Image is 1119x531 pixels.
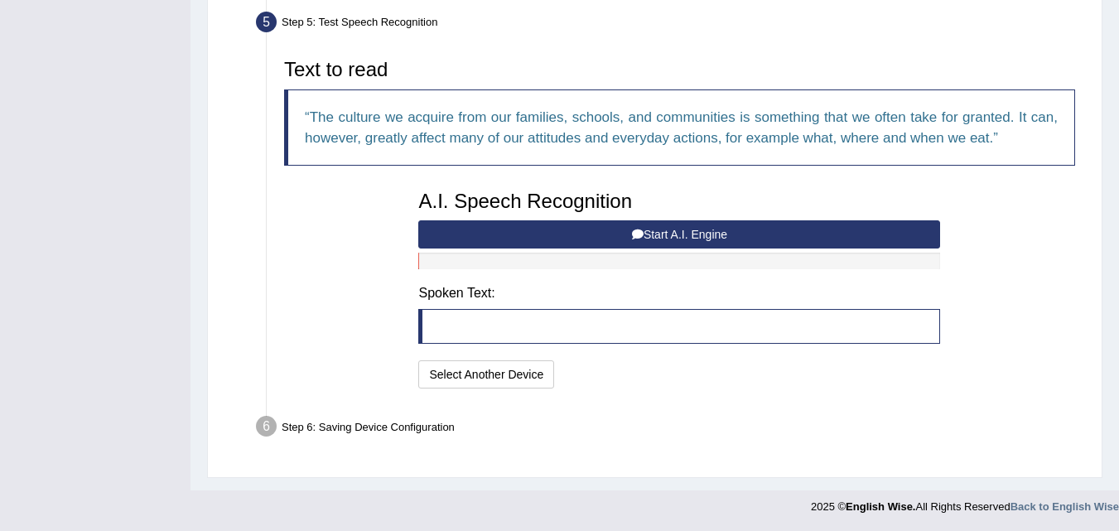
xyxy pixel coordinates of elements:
h3: Text to read [284,59,1075,80]
button: Start A.I. Engine [418,220,940,249]
div: Step 6: Saving Device Configuration [248,411,1094,447]
q: The culture we acquire from our families, schools, and communities is something that we often tak... [305,109,1058,146]
button: Select Another Device [418,360,554,389]
h4: Spoken Text: [418,286,940,301]
a: Back to English Wise [1010,500,1119,513]
strong: English Wise. [846,500,915,513]
h3: A.I. Speech Recognition [418,191,940,212]
div: 2025 © All Rights Reserved [811,490,1119,514]
div: Step 5: Test Speech Recognition [248,7,1094,43]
